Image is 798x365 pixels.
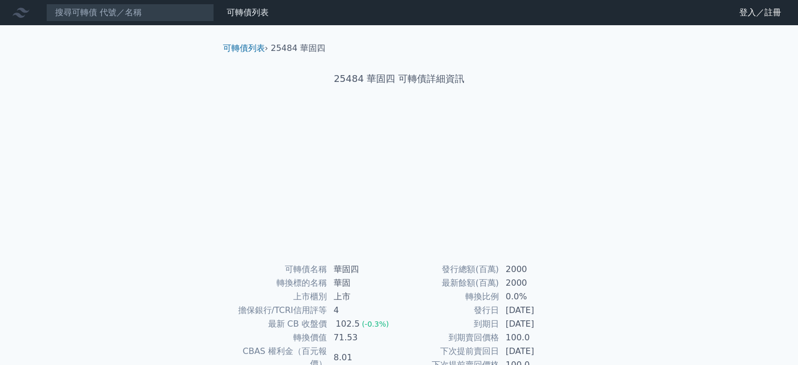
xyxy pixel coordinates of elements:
[223,42,268,55] li: ›
[399,345,499,358] td: 下次提前賣回日
[499,331,571,345] td: 100.0
[227,304,327,317] td: 擔保銀行/TCRI信用評等
[223,43,265,53] a: 可轉債列表
[327,276,399,290] td: 華固
[499,317,571,331] td: [DATE]
[227,263,327,276] td: 可轉債名稱
[334,318,362,330] div: 102.5
[499,263,571,276] td: 2000
[499,276,571,290] td: 2000
[499,304,571,317] td: [DATE]
[271,42,325,55] li: 25484 華固四
[399,290,499,304] td: 轉換比例
[327,331,399,345] td: 71.53
[499,290,571,304] td: 0.0%
[227,317,327,331] td: 最新 CB 收盤價
[362,320,389,328] span: (-0.3%)
[499,345,571,358] td: [DATE]
[46,4,214,22] input: 搜尋可轉債 代號／名稱
[327,263,399,276] td: 華固四
[399,304,499,317] td: 發行日
[227,290,327,304] td: 上市櫃別
[215,71,584,86] h1: 25484 華固四 可轉債詳細資訊
[399,276,499,290] td: 最新餘額(百萬)
[399,317,499,331] td: 到期日
[227,276,327,290] td: 轉換標的名稱
[399,331,499,345] td: 到期賣回價格
[227,331,327,345] td: 轉換價值
[731,4,790,21] a: 登入／註冊
[399,263,499,276] td: 發行總額(百萬)
[327,304,399,317] td: 4
[227,7,269,17] a: 可轉債列表
[327,290,399,304] td: 上市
